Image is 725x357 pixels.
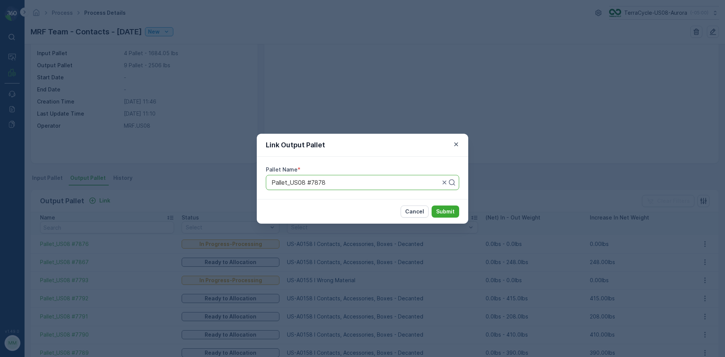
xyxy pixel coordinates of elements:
button: Cancel [401,206,429,218]
p: Submit [436,208,455,215]
button: Submit [432,206,459,218]
p: Link Output Pallet [266,140,325,150]
p: Cancel [405,208,424,215]
label: Pallet Name [266,166,298,173]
